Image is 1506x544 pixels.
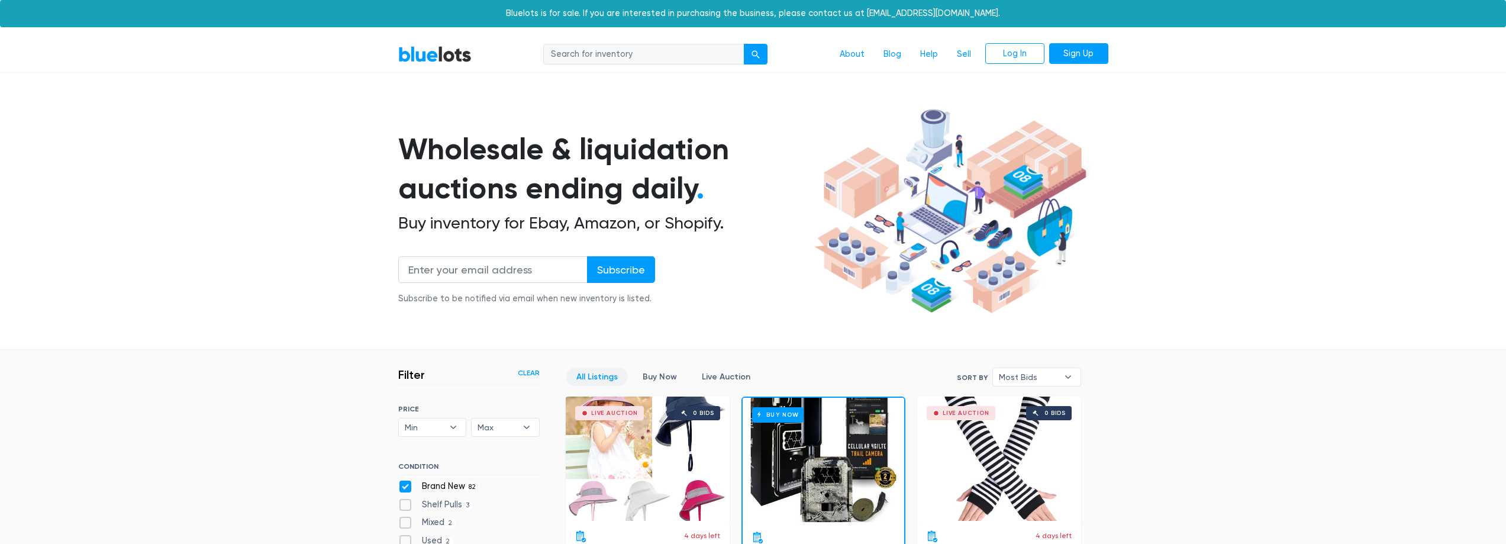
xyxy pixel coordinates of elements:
[398,292,655,305] div: Subscribe to be notified via email when new inventory is listed.
[696,170,704,206] span: .
[518,368,540,378] a: Clear
[587,256,655,283] input: Subscribe
[1056,368,1081,386] b: ▾
[684,530,720,541] p: 4 days left
[444,519,456,529] span: 2
[398,462,540,475] h6: CONDITION
[398,256,588,283] input: Enter your email address
[693,410,714,416] div: 0 bids
[543,44,744,65] input: Search for inventory
[957,372,988,383] label: Sort By
[943,410,989,416] div: Live Auction
[752,407,804,422] h6: Buy Now
[478,419,517,436] span: Max
[591,410,638,416] div: Live Auction
[398,46,472,63] a: BlueLots
[1044,410,1066,416] div: 0 bids
[514,419,539,436] b: ▾
[566,397,730,521] a: Live Auction 0 bids
[398,130,810,208] h1: Wholesale & liquidation auctions ending daily
[947,43,981,66] a: Sell
[810,104,1091,319] img: hero-ee84e7d0318cb26816c560f6b4441b76977f77a177738b4e94f68c95b2b83dbb.png
[398,405,540,413] h6: PRICE
[405,419,444,436] span: Min
[999,368,1058,386] span: Most Bids
[398,480,480,493] label: Brand New
[566,368,628,386] a: All Listings
[398,213,810,233] h2: Buy inventory for Ebay, Amazon, or Shopify.
[911,43,947,66] a: Help
[465,482,480,492] span: 82
[398,516,456,529] label: Mixed
[1036,530,1072,541] p: 4 days left
[633,368,687,386] a: Buy Now
[743,398,904,522] a: Buy Now
[398,368,425,382] h3: Filter
[398,498,473,511] label: Shelf Pulls
[441,419,466,436] b: ▾
[692,368,760,386] a: Live Auction
[917,397,1081,521] a: Live Auction 0 bids
[874,43,911,66] a: Blog
[1049,43,1108,65] a: Sign Up
[985,43,1044,65] a: Log In
[462,501,473,510] span: 3
[830,43,874,66] a: About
